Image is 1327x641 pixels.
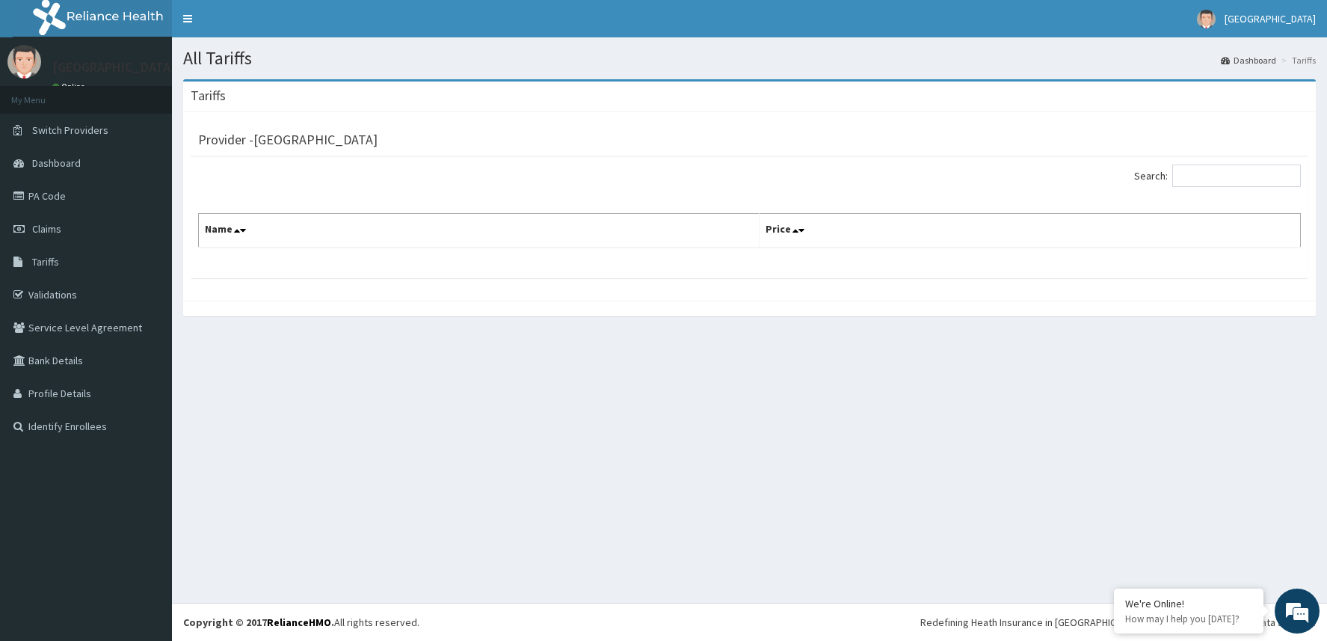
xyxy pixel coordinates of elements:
th: Price [760,214,1301,248]
span: Claims [32,222,61,236]
textarea: Type your message and hit 'Enter' [7,408,285,461]
a: Online [52,82,88,92]
th: Name [199,214,760,248]
h3: Provider - [GEOGRAPHIC_DATA] [198,133,378,147]
img: d_794563401_company_1708531726252_794563401 [28,75,61,112]
h3: Tariffs [191,89,226,102]
div: Minimize live chat window [245,7,281,43]
div: Chat with us now [78,84,251,103]
a: RelianceHMO [267,616,331,629]
span: Switch Providers [32,123,108,137]
h1: All Tariffs [183,49,1316,68]
p: How may I help you today? [1125,613,1252,625]
img: User Image [7,45,41,79]
img: User Image [1197,10,1216,28]
input: Search: [1172,165,1301,187]
strong: Copyright © 2017 . [183,616,334,629]
div: We're Online! [1125,597,1252,610]
li: Tariffs [1278,54,1316,67]
label: Search: [1134,165,1301,187]
span: [GEOGRAPHIC_DATA] [1225,12,1316,25]
footer: All rights reserved. [172,603,1327,641]
a: Dashboard [1221,54,1276,67]
span: Tariffs [32,255,59,269]
p: [GEOGRAPHIC_DATA] [52,61,176,74]
span: Dashboard [32,156,81,170]
div: Redefining Heath Insurance in [GEOGRAPHIC_DATA] using Telemedicine and Data Science! [920,615,1316,630]
span: We're online! [87,188,206,340]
